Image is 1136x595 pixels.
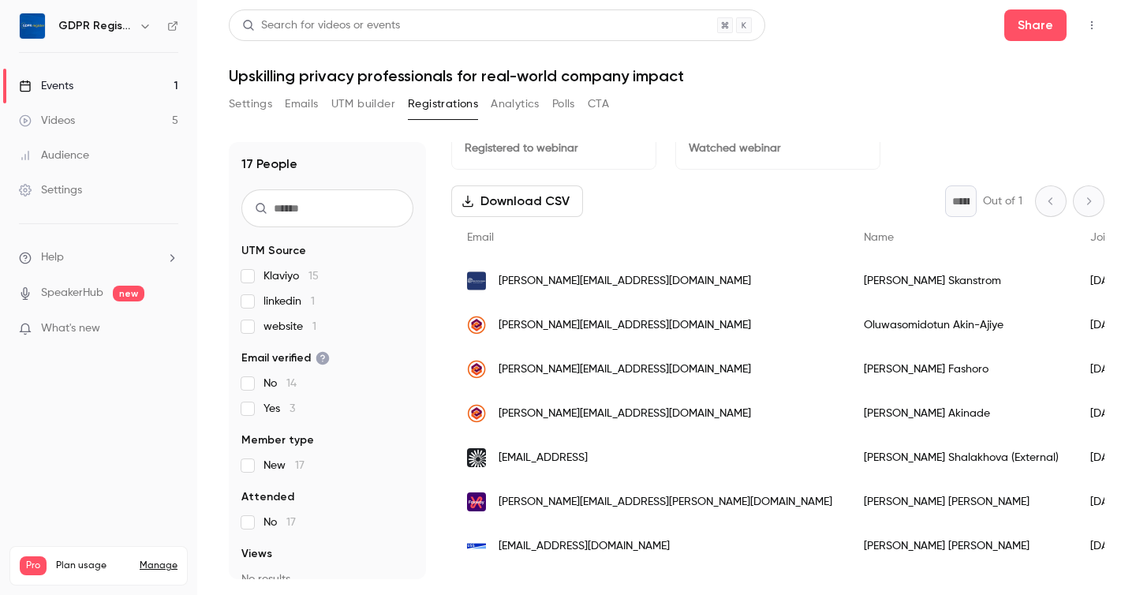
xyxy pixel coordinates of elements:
div: [PERSON_NAME] [PERSON_NAME] [848,480,1074,524]
img: foxway.com [467,492,486,511]
span: [PERSON_NAME][EMAIL_ADDRESS][DOMAIN_NAME] [499,406,751,422]
span: 15 [308,271,319,282]
img: boffbrokers.com [467,316,486,335]
span: 1 [311,296,315,307]
button: Registrations [408,92,478,117]
span: 17 [286,517,296,528]
span: linkedin [263,294,315,309]
img: boffbrokers.com [467,360,486,379]
a: Manage [140,559,177,572]
span: Member type [241,432,314,448]
img: boffbrokers.com [467,404,486,423]
span: No [263,376,297,391]
div: Oluwasomidotun Akin-Ajiye [848,303,1074,347]
a: SpeakerHub [41,285,103,301]
div: [PERSON_NAME] Shalakhova (External) [848,436,1074,480]
span: Email [467,232,494,243]
span: Plan usage [56,559,130,572]
button: Polls [552,92,575,117]
p: Out of 1 [983,193,1022,209]
img: GDPR Register [20,13,45,39]
button: Analytics [491,92,540,117]
span: Klaviyo [263,268,319,284]
p: Registered to webinar [465,140,643,156]
div: [PERSON_NAME] Akinade [848,391,1074,436]
span: 14 [286,378,297,389]
span: UTM Source [241,243,306,259]
span: new [113,286,144,301]
h1: Upskilling privacy professionals for real-world company impact [229,66,1104,85]
img: toloka.ai [467,448,486,467]
span: [PERSON_NAME][EMAIL_ADDRESS][DOMAIN_NAME] [499,273,751,290]
span: 3 [290,403,295,414]
li: help-dropdown-opener [19,249,178,266]
div: [PERSON_NAME] [PERSON_NAME] [848,524,1074,568]
img: uss.se [467,537,486,556]
div: Search for videos or events [242,17,400,34]
button: CTA [588,92,609,117]
p: No results [241,571,413,587]
div: [PERSON_NAME] Fashoro [848,347,1074,391]
span: Pro [20,556,47,575]
div: Events [19,78,73,94]
span: Attended [241,489,294,505]
button: Download CSV [451,185,583,217]
div: Settings [19,182,82,198]
div: Videos [19,113,75,129]
button: Share [1004,9,1067,41]
h1: 17 People [241,155,297,174]
span: 1 [312,321,316,332]
span: [EMAIL_ADDRESS][DOMAIN_NAME] [499,538,670,555]
span: New [263,458,305,473]
span: Name [864,232,894,243]
img: mobile-technologies.com [467,271,486,290]
span: Help [41,249,64,266]
span: Yes [263,401,295,417]
button: Settings [229,92,272,117]
span: [PERSON_NAME][EMAIL_ADDRESS][DOMAIN_NAME] [499,361,751,378]
span: Views [241,546,272,562]
p: Watched webinar [689,140,867,156]
h6: GDPR Register [58,18,133,34]
span: No [263,515,296,530]
span: Email verified [241,350,330,366]
span: [PERSON_NAME][EMAIL_ADDRESS][DOMAIN_NAME] [499,317,751,334]
span: [PERSON_NAME][EMAIL_ADDRESS][PERSON_NAME][DOMAIN_NAME] [499,494,832,511]
span: website [263,319,316,335]
span: [EMAIL_ADDRESS] [499,450,588,466]
span: 17 [295,460,305,471]
span: What's new [41,320,100,337]
div: Audience [19,148,89,163]
button: UTM builder [331,92,395,117]
div: [PERSON_NAME] Skanstrom [848,259,1074,303]
button: Emails [285,92,318,117]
